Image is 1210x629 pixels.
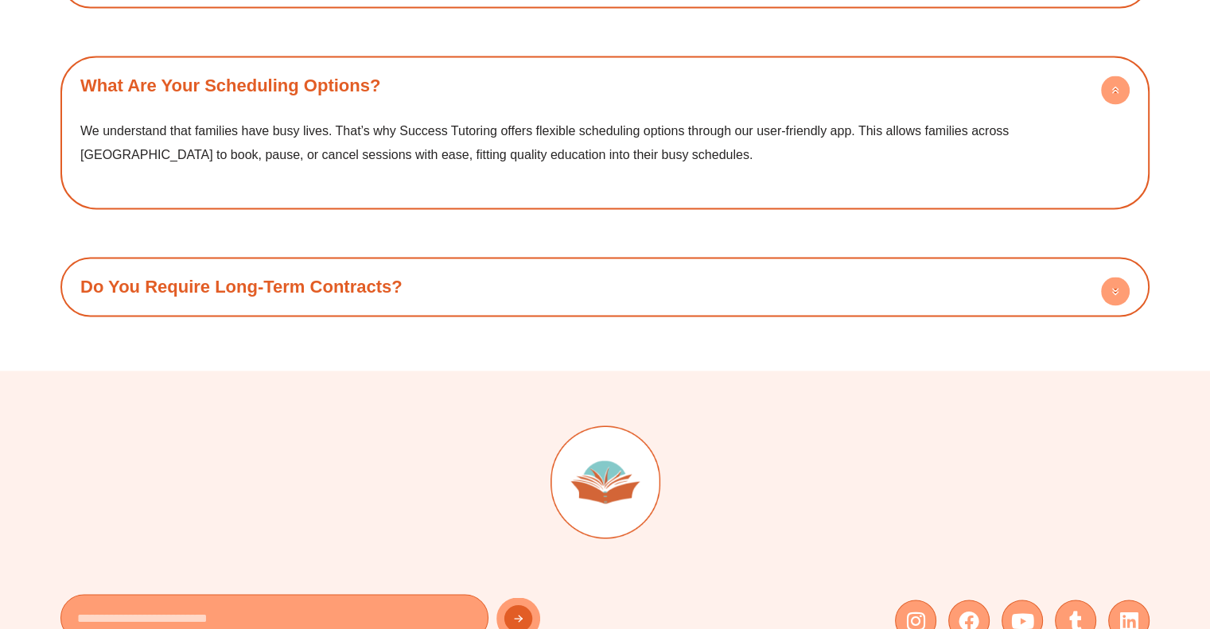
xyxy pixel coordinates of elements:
iframe: Chat Widget [945,450,1210,629]
span: We understand that families have busy lives. That’s why Success Tutoring offers flexible scheduli... [80,124,1009,161]
a: What Are Your Scheduling Options? [80,76,380,95]
div: What Are Your Scheduling Options? [68,107,1142,200]
h4: What Are Your Scheduling Options? [68,64,1142,107]
a: Do You Require Long-Term Contracts? [80,277,403,297]
h4: Do You Require Long-Term Contracts? [68,265,1142,309]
